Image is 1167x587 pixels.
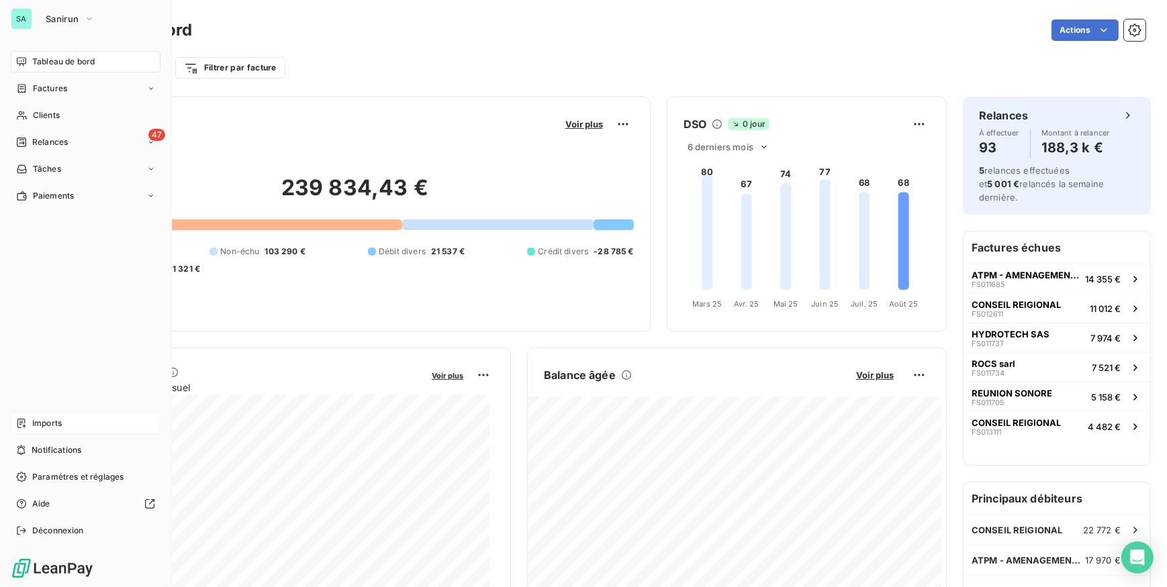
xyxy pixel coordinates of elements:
[972,299,1061,310] span: CONSEIL REIGIONAL
[11,185,160,207] a: Paiements
[175,57,285,78] button: Filtrer par facture
[972,417,1061,428] span: CONSEIL REIGIONAL
[856,370,894,380] span: Voir plus
[11,51,160,72] a: Tableau de bord
[972,339,1004,348] span: FS011737
[734,299,759,309] tspan: Avr. 25
[33,163,61,175] span: Tâches
[1092,362,1121,373] span: 7 521 €
[972,270,1080,280] span: ATPM - AMENAGEMENTS TRAVAUX PUBLICS DES MASCAREIGNES
[979,137,1019,158] h4: 93
[972,555,1085,566] span: ATPM - AMENAGEMENTS TRAVAUX PUBLICS DES MASCAREIGNES
[773,299,798,309] tspan: Mai 25
[688,142,753,152] span: 6 derniers mois
[1083,525,1121,535] span: 22 772 €
[972,369,1005,377] span: FS011734
[32,498,50,510] span: Aide
[684,116,706,132] h6: DSO
[561,118,607,130] button: Voir plus
[972,388,1052,398] span: REUNION SONORE
[11,78,160,99] a: Factures
[32,56,95,68] span: Tableau de bord
[11,466,160,488] a: Paramètres et réglages
[1085,555,1121,566] span: 17 970 €
[964,482,1150,515] h6: Principaux débiteurs
[987,178,1019,189] span: 5 001 €
[692,299,722,309] tspan: Mars 25
[220,246,259,258] span: Non-échu
[972,525,1063,535] span: CONSEIL REIGIONAL
[46,13,79,24] span: Sanirun
[1041,137,1110,158] h4: 188,3 k €
[964,264,1150,293] button: ATPM - AMENAGEMENTS TRAVAUX PUBLICS DES MASCAREIGNESFS01168514 355 €
[964,352,1150,382] button: ROCS sarlFS0117347 521 €
[32,471,124,483] span: Paramètres et réglages
[544,367,616,383] h6: Balance âgée
[851,299,878,309] tspan: Juil. 25
[979,129,1019,137] span: À effectuer
[972,329,1049,339] span: HYDROTECH SAS
[728,118,769,130] span: 0 jour
[1041,129,1110,137] span: Montant à relancer
[1088,421,1121,432] span: 4 482 €
[594,246,633,258] span: -28 785 €
[1052,19,1119,41] button: Actions
[852,369,898,381] button: Voir plus
[379,246,426,258] span: Débit divers
[979,165,984,176] span: 5
[964,382,1150,411] button: REUNION SONOREFS0117055 158 €
[76,380,422,394] span: Chiffre d'affaires mensuel
[11,557,94,579] img: Logo LeanPay
[888,299,918,309] tspan: Août 25
[972,358,1015,369] span: ROCS sarl
[32,444,81,456] span: Notifications
[1121,541,1154,574] div: Open Intercom Messenger
[428,369,467,381] button: Voir plus
[964,231,1150,264] h6: Factures échues
[76,174,634,215] h2: 239 834,43 €
[32,417,62,429] span: Imports
[265,246,305,258] span: 103 290 €
[1090,333,1121,343] span: 7 974 €
[148,129,165,141] span: 47
[972,398,1005,407] span: FS011705
[11,493,160,515] a: Aide
[1091,392,1121,403] span: 5 158 €
[431,246,465,258] span: 21 537 €
[11,105,160,126] a: Clients
[432,371,463,380] span: Voir plus
[538,246,588,258] span: Crédit divers
[964,323,1150,352] button: HYDROTECH SASFS0117377 974 €
[979,107,1028,123] h6: Relances
[972,280,1005,288] span: FS011685
[32,525,84,537] span: Déconnexion
[11,131,160,153] a: 47Relances
[972,310,1003,318] span: FS012611
[11,413,160,434] a: Imports
[11,8,32,30] div: SA
[972,428,1001,436] span: FS013111
[33,109,60,121] span: Clients
[33,83,67,95] span: Factures
[811,299,839,309] tspan: Juin 25
[1085,274,1121,284] span: 14 355 €
[1090,303,1121,314] span: 11 012 €
[11,158,160,180] a: Tâches
[32,136,68,148] span: Relances
[964,293,1150,323] button: CONSEIL REIGIONALFS01261111 012 €
[33,190,74,202] span: Paiements
[565,119,603,129] span: Voir plus
[964,411,1150,441] button: CONSEIL REIGIONALFS0131114 482 €
[169,263,200,275] span: -1 321 €
[979,165,1104,203] span: relances effectuées et relancés la semaine dernière.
